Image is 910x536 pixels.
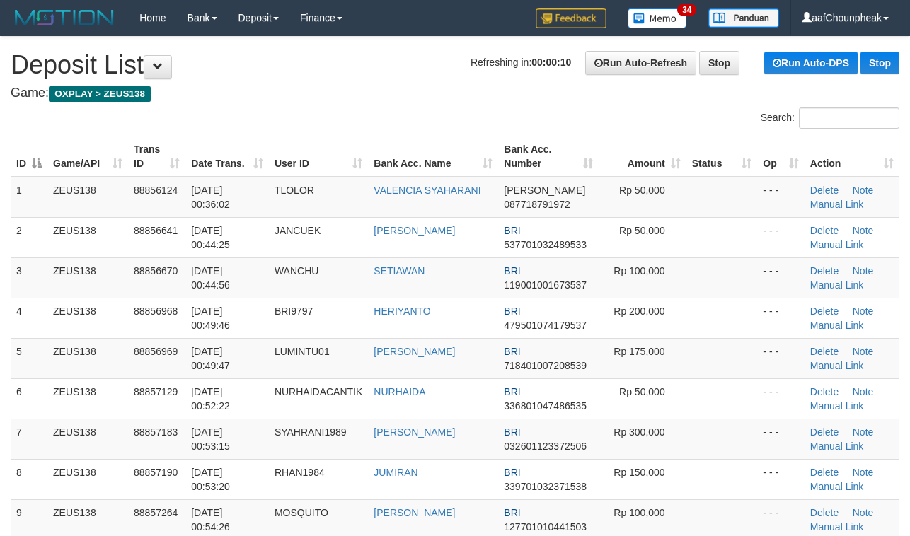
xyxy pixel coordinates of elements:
[504,400,587,412] span: Copy 336801047486535 to clipboard
[708,8,779,28] img: panduan.png
[275,467,325,478] span: RHAN1984
[536,8,606,28] img: Feedback.jpg
[504,265,520,276] span: BRI
[275,507,328,518] span: MOSQUITO
[47,257,128,298] td: ZEUS138
[134,265,178,276] span: 88856670
[11,378,47,419] td: 6
[275,265,318,276] span: WANCHU
[134,467,178,478] span: 88857190
[614,305,664,317] span: Rp 200,000
[810,225,839,236] a: Delete
[47,378,128,419] td: ZEUS138
[810,305,839,317] a: Delete
[374,225,455,236] a: [PERSON_NAME]
[11,136,47,177] th: ID: activate to sort column descending
[374,386,425,397] a: NURHAIDA
[810,426,839,438] a: Delete
[853,346,874,357] a: Note
[764,52,858,74] a: Run Auto-DPS
[504,279,587,291] span: Copy 119001001673537 to clipboard
[134,426,178,438] span: 88857183
[757,378,805,419] td: - - -
[47,177,128,218] td: ZEUS138
[628,8,687,28] img: Button%20Memo.svg
[757,298,805,338] td: - - -
[275,305,313,317] span: BRI9797
[853,225,874,236] a: Note
[853,185,874,196] a: Note
[757,338,805,378] td: - - -
[191,467,230,492] span: [DATE] 00:53:20
[11,217,47,257] td: 2
[49,86,151,102] span: OXPLAY > ZEUS138
[504,467,520,478] span: BRI
[504,481,587,492] span: Copy 339701032371538 to clipboard
[134,386,178,397] span: 88857129
[275,426,347,438] span: SYAHRANI1989
[504,346,520,357] span: BRI
[686,136,758,177] th: Status: activate to sort column ascending
[810,265,839,276] a: Delete
[614,265,664,276] span: Rp 100,000
[853,305,874,317] a: Note
[810,481,864,492] a: Manual Link
[275,185,314,196] span: TLOLOR
[761,107,899,129] label: Search:
[619,225,665,236] span: Rp 50,000
[11,177,47,218] td: 1
[810,360,864,371] a: Manual Link
[810,239,864,250] a: Manual Link
[853,467,874,478] a: Note
[269,136,368,177] th: User ID: activate to sort column ascending
[757,419,805,459] td: - - -
[504,239,587,250] span: Copy 537701032489533 to clipboard
[853,265,874,276] a: Note
[191,386,230,412] span: [DATE] 00:52:22
[677,4,696,16] span: 34
[614,507,664,518] span: Rp 100,000
[757,459,805,499] td: - - -
[191,346,230,371] span: [DATE] 00:49:47
[585,51,696,75] a: Run Auto-Refresh
[805,136,899,177] th: Action: activate to sort column ascending
[614,426,664,438] span: Rp 300,000
[191,265,230,291] span: [DATE] 00:44:56
[11,459,47,499] td: 8
[11,298,47,338] td: 4
[504,507,520,518] span: BRI
[614,346,664,357] span: Rp 175,000
[374,507,455,518] a: [PERSON_NAME]
[810,521,864,532] a: Manual Link
[47,217,128,257] td: ZEUS138
[504,305,520,317] span: BRI
[810,400,864,412] a: Manual Link
[374,185,480,196] a: VALENCIA SYAHARANI
[368,136,498,177] th: Bank Acc. Name: activate to sort column ascending
[504,426,520,438] span: BRI
[191,305,230,331] span: [DATE] 00:49:46
[853,426,874,438] a: Note
[853,507,874,518] a: Note
[614,467,664,478] span: Rp 150,000
[853,386,874,397] a: Note
[191,225,230,250] span: [DATE] 00:44:25
[275,225,321,236] span: JANCUEK
[374,265,425,276] a: SETIAWAN
[531,57,571,68] strong: 00:00:10
[757,257,805,298] td: - - -
[810,199,864,210] a: Manual Link
[11,86,899,100] h4: Game:
[191,185,230,210] span: [DATE] 00:36:02
[134,305,178,317] span: 88856968
[810,279,864,291] a: Manual Link
[810,320,864,331] a: Manual Link
[810,467,839,478] a: Delete
[699,51,739,75] a: Stop
[619,185,665,196] span: Rp 50,000
[11,257,47,298] td: 3
[374,346,455,357] a: [PERSON_NAME]
[757,217,805,257] td: - - -
[504,225,520,236] span: BRI
[47,136,128,177] th: Game/API: activate to sort column ascending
